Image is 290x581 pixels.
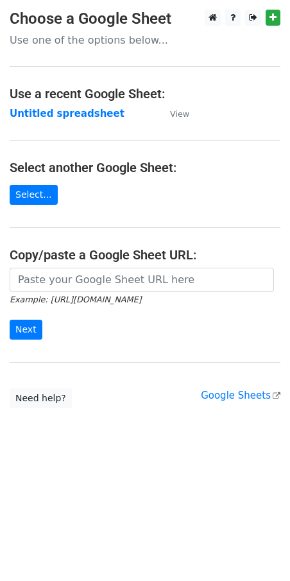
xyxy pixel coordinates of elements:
[10,185,58,205] a: Select...
[10,108,124,119] a: Untitled spreadsheet
[170,109,189,119] small: View
[10,247,280,263] h4: Copy/paste a Google Sheet URL:
[10,268,274,292] input: Paste your Google Sheet URL here
[10,320,42,340] input: Next
[201,390,280,401] a: Google Sheets
[10,388,72,408] a: Need help?
[10,10,280,28] h3: Choose a Google Sheet
[10,86,280,101] h4: Use a recent Google Sheet:
[10,33,280,47] p: Use one of the options below...
[10,295,141,304] small: Example: [URL][DOMAIN_NAME]
[157,108,189,119] a: View
[10,160,280,175] h4: Select another Google Sheet:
